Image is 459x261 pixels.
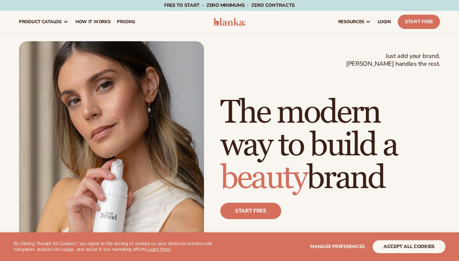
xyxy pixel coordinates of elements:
[214,18,245,26] img: logo
[75,19,111,25] span: How It Works
[310,243,365,250] span: Manage preferences
[14,241,227,252] p: By clicking "Accept All Cookies", you agree to the storing of cookies on your device to enhance s...
[148,246,171,252] a: Learn More
[220,158,307,198] span: beauty
[335,11,374,33] a: resources
[16,11,72,33] a: product catalog
[310,240,365,253] button: Manage preferences
[373,240,445,253] button: accept all cookies
[378,19,391,25] span: LOGIN
[220,96,440,195] h1: The modern way to build a brand
[374,11,394,33] a: LOGIN
[117,19,135,25] span: pricing
[19,19,62,25] span: product catalog
[398,15,440,29] a: Start Free
[114,11,138,33] a: pricing
[346,52,440,68] span: Just add your brand. [PERSON_NAME] handles the rest.
[72,11,114,33] a: How It Works
[220,203,281,219] a: Start free
[164,2,295,9] span: Free to start · ZERO minimums · ZERO contracts
[338,19,364,25] span: resources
